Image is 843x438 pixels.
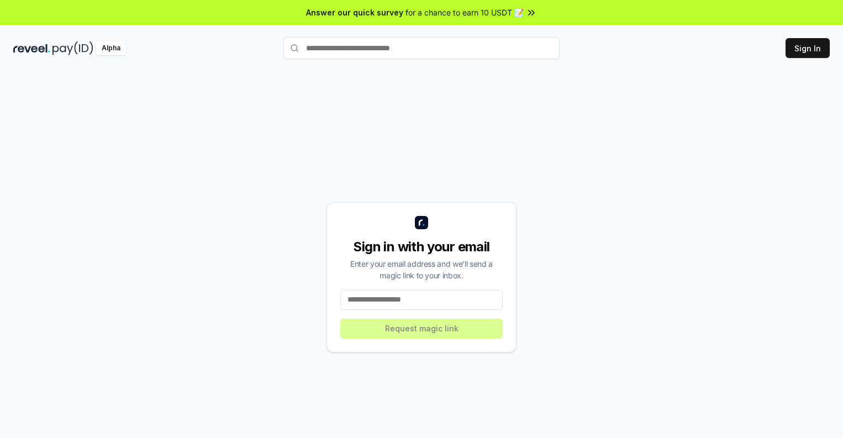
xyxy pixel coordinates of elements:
[405,7,524,18] span: for a chance to earn 10 USDT 📝
[306,7,403,18] span: Answer our quick survey
[340,258,503,281] div: Enter your email address and we’ll send a magic link to your inbox.
[786,38,830,58] button: Sign In
[13,41,50,55] img: reveel_dark
[52,41,93,55] img: pay_id
[415,216,428,229] img: logo_small
[340,238,503,256] div: Sign in with your email
[96,41,127,55] div: Alpha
